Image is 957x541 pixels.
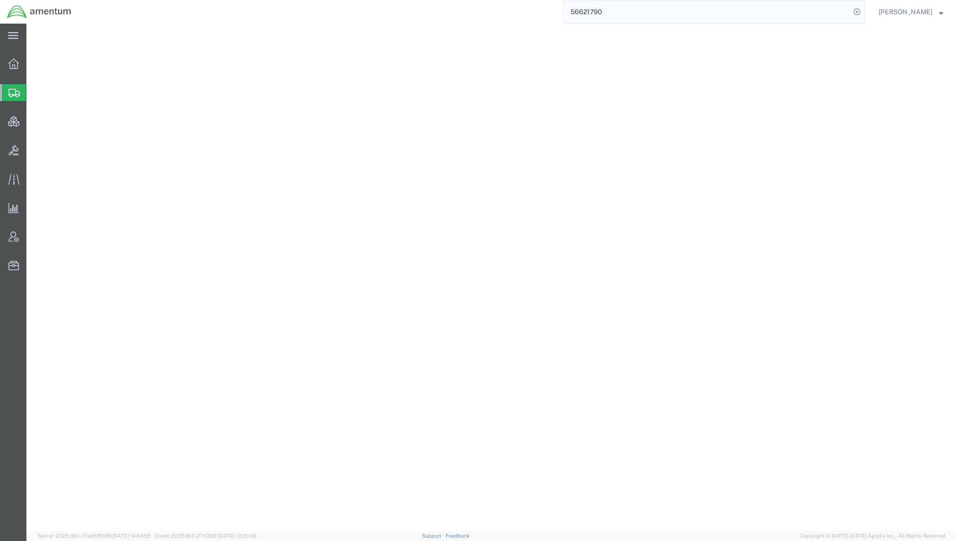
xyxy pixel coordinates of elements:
span: [DATE] 14:43:55 [112,533,151,539]
a: Feedback [445,533,470,539]
iframe: FS Legacy Container [26,24,957,531]
span: Copyright © [DATE]-[DATE] Agistix Inc., All Rights Reserved [800,532,946,540]
span: Jason Champagne [879,7,932,17]
span: [DATE] 10:20:09 [218,533,257,539]
span: Server: 2025.18.0-c7ad5f513fb [38,533,151,539]
a: Support [422,533,445,539]
img: logo [7,5,72,19]
input: Search for shipment number, reference number [563,0,850,23]
span: Client: 2025.18.0-27d3021 [155,533,257,539]
button: [PERSON_NAME] [878,6,944,17]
